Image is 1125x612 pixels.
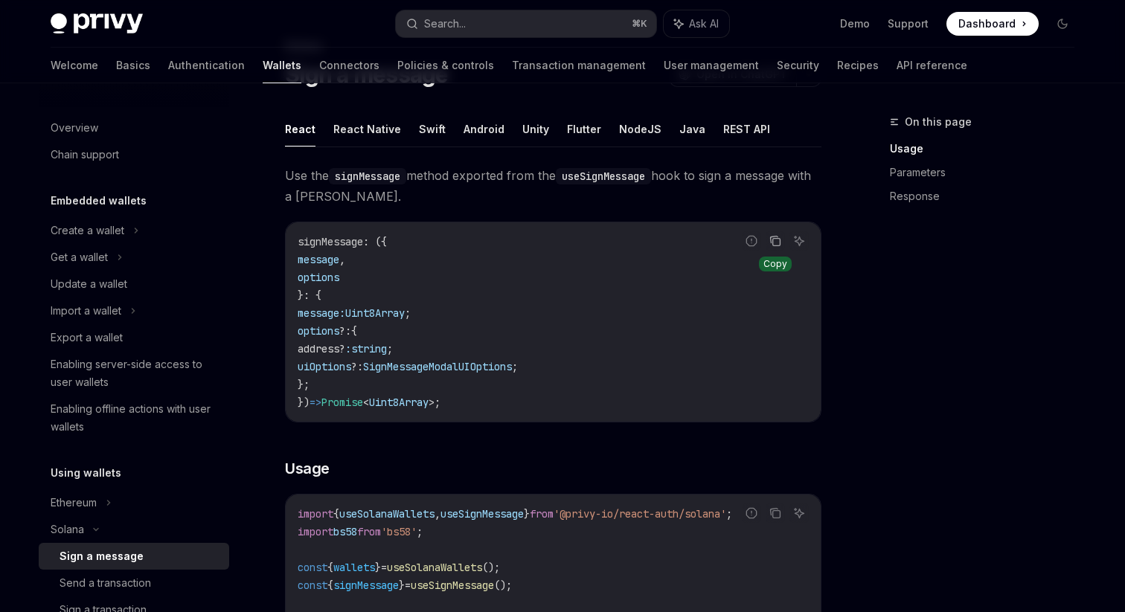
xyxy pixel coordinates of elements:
span: bs58 [333,525,357,538]
span: message [298,253,339,266]
span: , [435,507,440,521]
div: Get a wallet [51,248,108,266]
span: ; [435,396,440,409]
button: Copy the contents from the code block [766,231,785,251]
div: Chain support [51,146,119,164]
span: string [351,342,387,355]
code: signMessage [329,168,406,184]
button: Ask AI [789,231,809,251]
a: Enabling server-side access to user wallets [39,351,229,396]
span: : [345,342,351,355]
h5: Embedded wallets [51,192,147,210]
span: useSolanaWallets [387,561,482,574]
a: Security [777,48,819,83]
div: Export a wallet [51,329,123,347]
a: Usage [890,137,1086,161]
span: => [310,396,321,409]
div: Search... [424,15,466,33]
a: Response [890,184,1086,208]
img: dark logo [51,13,143,34]
span: wallets [333,561,375,574]
a: Parameters [890,161,1086,184]
span: from [357,525,381,538]
button: Flutter [567,112,601,146]
span: Ask AI [689,16,719,31]
button: Ask AI [789,503,809,523]
a: Export a wallet [39,324,229,351]
a: Wallets [263,48,301,83]
button: Report incorrect code [742,503,761,523]
div: Enabling server-side access to user wallets [51,355,220,391]
button: React Native [333,112,401,146]
a: Authentication [168,48,245,83]
a: Enabling offline actions with user wallets [39,396,229,440]
a: Transaction management [512,48,646,83]
div: Copy [759,257,792,271]
span: ; [405,306,411,320]
span: ; [726,507,732,521]
span: import [298,525,333,538]
button: React [285,112,315,146]
span: 'bs58' [381,525,417,538]
span: address? [298,342,345,355]
span: options [298,271,339,284]
button: Copy the contents from the code block [766,503,785,523]
div: Send a transaction [60,574,151,592]
div: Sign a message [60,547,144,565]
button: NodeJS [619,112,661,146]
a: Dashboard [946,12,1039,36]
span: ; [387,342,393,355]
span: } [375,561,381,574]
div: Overview [51,119,98,137]
span: signMessage [333,579,399,592]
span: useSolanaWallets [339,507,435,521]
a: Basics [116,48,150,83]
div: Update a wallet [51,275,127,293]
a: Send a transaction [39,570,229,596]
button: Android [464,112,504,146]
a: Connectors [319,48,379,83]
span: ⌘ K [632,18,647,30]
span: Usage [285,458,330,479]
span: }) [298,396,310,409]
button: Ask AI [664,10,729,37]
span: = [381,561,387,574]
span: : ({ [363,235,387,248]
span: , [339,253,345,266]
span: message: [298,306,345,320]
span: ?: [351,360,363,373]
button: Search...⌘K [396,10,656,37]
span: Dashboard [958,16,1016,31]
span: (); [482,561,500,574]
span: Uint8Array [369,396,429,409]
span: { [333,507,339,521]
span: const [298,561,327,574]
span: { [327,579,333,592]
div: Import a wallet [51,302,121,320]
span: ?: [339,324,351,338]
a: Recipes [837,48,879,83]
span: Promise [321,396,363,409]
div: Enabling offline actions with user wallets [51,400,220,436]
span: { [351,324,357,338]
span: '@privy-io/react-auth/solana' [554,507,726,521]
span: SignMessageModalUIOptions [363,360,512,373]
button: Report incorrect code [742,231,761,251]
code: useSignMessage [556,168,651,184]
a: Sign a message [39,543,229,570]
span: On this page [905,113,972,131]
span: options [298,324,339,338]
div: Create a wallet [51,222,124,239]
button: Unity [522,112,549,146]
a: Policies & controls [397,48,494,83]
span: }; [298,378,310,391]
a: API reference [897,48,967,83]
span: }: { [298,289,321,302]
span: const [298,579,327,592]
div: Ethereum [51,494,97,512]
span: } [524,507,530,521]
h5: Using wallets [51,464,121,482]
button: Java [679,112,705,146]
button: REST API [723,112,770,146]
span: import [298,507,333,521]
